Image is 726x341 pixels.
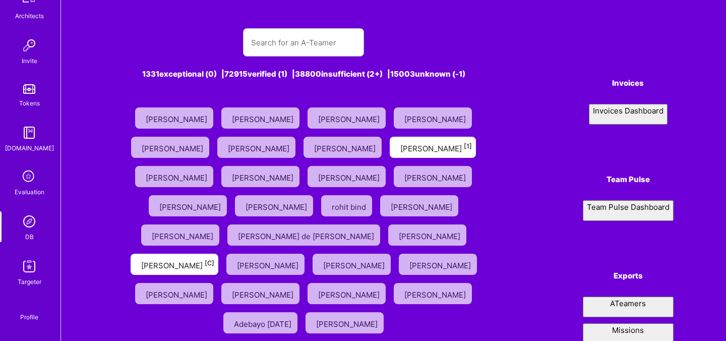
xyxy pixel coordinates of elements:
div: 1331 exceptional (0) | 72915 verified (1) | 38800 insufficient (2+) | 15003 unknown (-1) [114,69,494,79]
div: Adebayo [DATE] [234,316,293,329]
div: [DOMAIN_NAME] [5,143,54,153]
div: Profile [20,312,38,321]
div: rohit bind [332,199,368,212]
div: [PERSON_NAME] [404,170,468,183]
sup: [C] [205,259,214,267]
img: Admin Search [19,211,39,232]
a: [PERSON_NAME] [299,133,386,162]
a: [PERSON_NAME] [231,191,317,220]
i: icon SelectionTeam [20,167,39,187]
div: [PERSON_NAME] [404,287,468,300]
div: [PERSON_NAME] [141,258,214,271]
a: [PERSON_NAME] [217,279,304,308]
button: Team Pulse Dashboard [583,200,674,221]
sup: [1] [464,142,472,150]
div: [PERSON_NAME] [232,287,295,300]
a: Profile [17,301,42,321]
a: [PERSON_NAME] [304,279,390,308]
a: Invoices Dashboard [583,104,674,125]
div: Tokens [19,98,40,108]
div: [PERSON_NAME] [314,141,378,154]
a: [PERSON_NAME] [301,308,388,337]
div: Targeter [18,276,41,287]
a: [PERSON_NAME] [137,220,223,250]
a: [PERSON_NAME] [131,279,217,308]
a: [PERSON_NAME] [390,103,476,133]
h4: Invoices [583,79,674,88]
a: [PERSON_NAME] [217,103,304,133]
div: [PERSON_NAME] [400,141,472,154]
div: [PERSON_NAME] [409,258,473,271]
a: [PERSON_NAME] [309,250,395,279]
div: [PERSON_NAME] [399,229,462,242]
a: [PERSON_NAME] [384,220,470,250]
div: [PERSON_NAME] [318,287,382,300]
a: [PERSON_NAME] [304,162,390,191]
div: DB [25,232,34,242]
div: [PERSON_NAME] de [PERSON_NAME] [238,229,376,242]
div: [PERSON_NAME] [146,170,209,183]
img: Skill Targeter [19,256,39,276]
img: tokens [23,84,35,94]
a: [PERSON_NAME] [376,191,462,220]
div: [PERSON_NAME] [318,170,382,183]
a: [PERSON_NAME] [213,133,299,162]
a: [PERSON_NAME] [222,250,309,279]
a: [PERSON_NAME] [395,250,481,279]
h4: Team Pulse [583,175,674,184]
a: rohit bind [317,191,376,220]
div: [PERSON_NAME] [237,258,300,271]
div: Invite [22,55,37,66]
a: [PERSON_NAME] [145,191,231,220]
a: [PERSON_NAME][1] [386,133,480,162]
div: [PERSON_NAME] [232,170,295,183]
img: Invite [19,35,39,55]
a: Adebayo [DATE] [219,308,301,337]
a: [PERSON_NAME] [217,162,304,191]
div: [PERSON_NAME] [146,287,209,300]
h4: Exports [583,271,674,280]
a: [PERSON_NAME] de [PERSON_NAME] [223,220,384,250]
div: [PERSON_NAME] [232,111,295,125]
a: [PERSON_NAME] [131,103,217,133]
div: [PERSON_NAME] [228,141,291,154]
a: [PERSON_NAME] [390,279,476,308]
a: [PERSON_NAME] [390,162,476,191]
a: [PERSON_NAME] [131,162,217,191]
div: [PERSON_NAME] [246,199,309,212]
a: [PERSON_NAME][C] [127,250,222,279]
div: [PERSON_NAME] [404,111,468,125]
div: [PERSON_NAME] [159,199,223,212]
button: Invoices Dashboard [589,104,668,125]
div: [PERSON_NAME] [318,111,382,125]
input: Search for an A-Teamer [251,30,356,55]
div: Architects [15,11,44,21]
button: ATeamers [583,297,674,317]
a: [PERSON_NAME] [304,103,390,133]
img: guide book [19,123,39,143]
div: [PERSON_NAME] [316,316,380,329]
div: [PERSON_NAME] [323,258,387,271]
div: Evaluation [15,187,44,197]
div: [PERSON_NAME] [391,199,454,212]
div: [PERSON_NAME] [152,229,215,242]
div: [PERSON_NAME] [146,111,209,125]
div: [PERSON_NAME] [142,141,205,154]
a: [PERSON_NAME] [127,133,213,162]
